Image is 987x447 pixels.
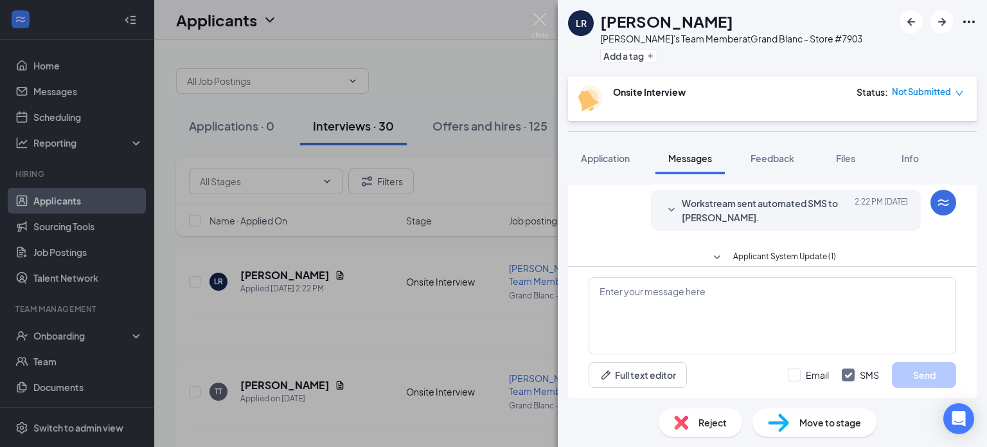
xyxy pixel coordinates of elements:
[855,196,908,224] span: [DATE] 2:22 PM
[930,10,954,33] button: ArrowRight
[943,403,974,434] div: Open Intercom Messenger
[613,86,686,98] b: Onsite Interview
[892,362,956,388] button: Send
[668,152,712,164] span: Messages
[903,14,919,30] svg: ArrowLeftNew
[709,250,836,266] button: SmallChevronDownApplicant System Update (1)
[698,415,727,430] span: Reject
[600,369,612,381] svg: Pen
[900,10,923,33] button: ArrowLeftNew
[934,14,950,30] svg: ArrowRight
[600,32,862,45] div: [PERSON_NAME]'s Team Member at Grand Blanc - Store #7903
[709,250,725,266] svg: SmallChevronDown
[857,86,888,98] div: Status :
[936,195,951,210] svg: WorkstreamLogo
[733,250,836,266] span: Applicant System Update (1)
[892,86,951,98] span: Not Submitted
[600,49,657,62] button: PlusAdd a tag
[955,89,964,98] span: down
[589,362,687,388] button: Full text editorPen
[799,415,861,430] span: Move to stage
[961,14,977,30] svg: Ellipses
[576,17,587,30] div: LR
[682,196,850,224] span: Workstream sent automated SMS to [PERSON_NAME].
[902,152,919,164] span: Info
[600,10,733,32] h1: [PERSON_NAME]
[751,152,794,164] span: Feedback
[646,52,654,60] svg: Plus
[664,203,679,218] svg: SmallChevronDown
[581,152,630,164] span: Application
[836,152,855,164] span: Files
